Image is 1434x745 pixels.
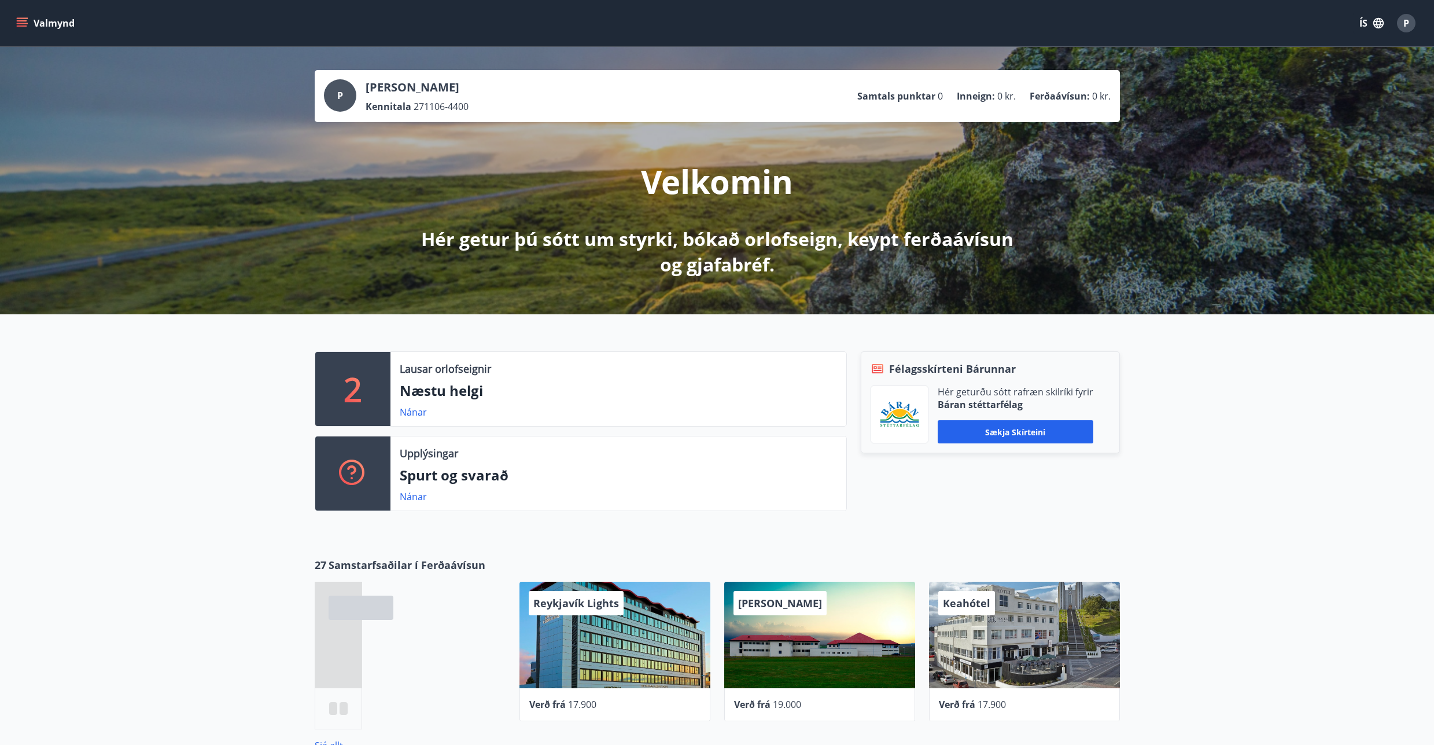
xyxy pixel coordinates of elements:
p: 2 [344,367,362,411]
p: [PERSON_NAME] [366,79,469,96]
p: Samtals punktar [857,90,935,102]
span: P [337,89,343,102]
p: Inneign : [957,90,995,102]
span: Verð frá [939,698,975,711]
p: Lausar orlofseignir [400,361,491,376]
a: Nánar [400,406,427,419]
button: menu [14,13,79,34]
span: 27 [315,557,326,572]
span: [PERSON_NAME] [738,596,822,610]
img: Bz2lGXKH3FXEIQKvoQ8VL0Fr0uCiWgfgA3I6fSs8.png [880,401,919,428]
p: Hér getur þú sótt um styrki, bókað orlofseign, keypt ferðaávísun og gjafabréf. [412,226,1023,277]
button: ÍS [1353,13,1390,34]
p: Spurt og svarað [400,465,837,485]
span: Samstarfsaðilar í Ferðaávísun [329,557,485,572]
p: Kennitala [366,100,411,113]
span: 19.000 [773,698,801,711]
p: Báran stéttarfélag [938,398,1093,411]
span: 0 kr. [1092,90,1111,102]
p: Hér geturðu sótt rafræn skilríki fyrir [938,386,1093,398]
p: Ferðaávísun : [1030,90,1090,102]
button: Sækja skírteini [938,420,1093,443]
span: Verð frá [529,698,566,711]
button: P [1392,9,1420,37]
span: 0 [938,90,943,102]
span: Keahótel [943,596,990,610]
span: P [1403,17,1409,30]
span: 271106-4400 [414,100,469,113]
span: Reykjavík Lights [533,596,619,610]
p: Velkomin [641,159,793,203]
span: 17.900 [978,698,1006,711]
span: Verð frá [734,698,771,711]
span: 17.900 [568,698,596,711]
a: Nánar [400,490,427,503]
p: Upplýsingar [400,446,458,461]
span: 0 kr. [997,90,1016,102]
p: Næstu helgi [400,381,837,401]
span: Félagsskírteni Bárunnar [889,361,1016,376]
